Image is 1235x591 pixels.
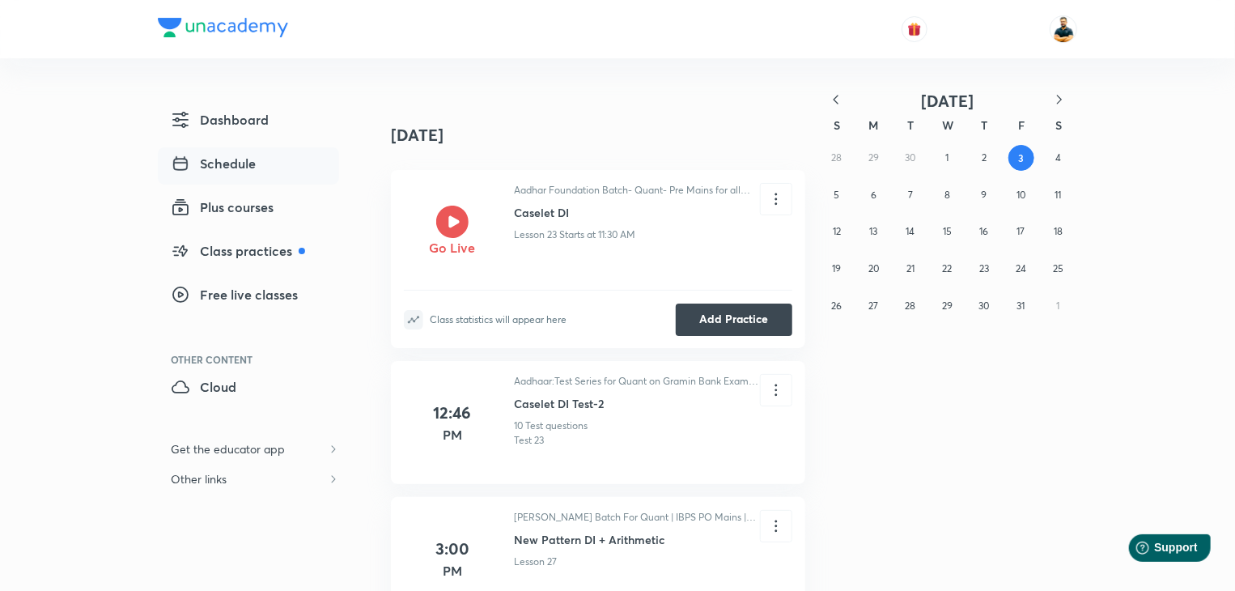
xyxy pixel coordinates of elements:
button: October 9, 2025 [971,182,997,208]
p: Lesson 27 [514,555,557,569]
button: October 29, 2025 [935,293,961,319]
div: Class statistics will appear here [430,314,567,325]
h5: PM [443,561,462,580]
abbr: October 5, 2025 [834,189,839,201]
abbr: Friday [1018,117,1025,133]
button: [DATE] [854,91,1042,111]
button: October 14, 2025 [898,219,923,244]
abbr: Thursday [982,117,988,133]
abbr: Saturday [1055,117,1062,133]
button: October 15, 2025 [935,219,961,244]
button: October 13, 2025 [860,219,886,244]
span: [DATE] [922,90,974,112]
abbr: October 25, 2025 [1053,262,1063,274]
abbr: Monday [869,117,879,133]
h6: Get the educator app [158,434,298,464]
abbr: October 3, 2025 [1019,151,1025,164]
abbr: October 22, 2025 [943,262,953,274]
button: October 28, 2025 [898,293,923,319]
button: October 17, 2025 [1008,219,1034,244]
span: Free live classes [171,285,298,304]
span: Plus courses [171,198,274,217]
div: Other Content [171,355,339,364]
button: October 1, 2025 [935,145,961,171]
button: October 23, 2025 [971,256,997,282]
abbr: October 6, 2025 [871,189,876,201]
button: October 16, 2025 [971,219,997,244]
button: October 31, 2025 [1008,293,1034,319]
abbr: Tuesday [907,117,914,133]
button: October 5, 2025 [824,182,850,208]
button: October 8, 2025 [935,182,961,208]
abbr: October 24, 2025 [1016,262,1026,274]
abbr: October 9, 2025 [982,189,987,201]
abbr: October 21, 2025 [906,262,915,274]
a: Free live classes [158,278,339,316]
abbr: October 13, 2025 [869,225,877,237]
button: October 4, 2025 [1046,145,1072,171]
abbr: October 26, 2025 [831,300,842,312]
img: avatar [907,22,922,36]
abbr: October 16, 2025 [980,225,989,237]
img: statistics-icon [404,310,423,330]
abbr: October 4, 2025 [1056,151,1062,164]
span: Class practices [171,241,305,261]
span: Dashboard [171,110,269,130]
button: October 2, 2025 [971,145,997,171]
p: Lesson 23 Starts at 11:30 AM [514,227,635,242]
button: October 24, 2025 [1008,256,1034,282]
abbr: October 31, 2025 [1017,300,1025,312]
button: October 21, 2025 [898,256,923,282]
h4: [DATE] [391,110,805,160]
h6: Other links [158,464,240,494]
button: October 3, 2025 [1008,145,1034,171]
button: avatar [902,16,927,42]
abbr: October 12, 2025 [833,225,841,237]
abbr: October 19, 2025 [832,262,841,274]
h6: Caselet DI Test-2 [514,395,760,412]
button: October 11, 2025 [1045,182,1071,208]
button: Add Practice [676,304,792,336]
abbr: October 20, 2025 [868,262,879,274]
abbr: October 18, 2025 [1054,225,1063,237]
button: October 10, 2025 [1008,182,1034,208]
abbr: October 28, 2025 [905,300,915,312]
abbr: October 15, 2025 [943,225,952,237]
h5: PM [443,425,462,444]
a: Cloud [158,371,339,408]
a: Schedule [158,147,339,185]
button: October 30, 2025 [971,293,997,319]
abbr: October 27, 2025 [868,300,878,312]
button: October 27, 2025 [860,293,886,319]
abbr: October 14, 2025 [906,225,915,237]
p: 10 Test questions Test 23 [514,419,588,448]
h4: 12:46 [434,401,472,425]
p: Aadhar Foundation Batch- Quant- Pre Mains for all Bank Exams 2025-26 [514,183,760,198]
abbr: October 30, 2025 [979,300,990,312]
p: Aadhaar:Test Series for Quant on Gramin Bank Exams [DATE]-[DATE] [514,374,760,389]
img: Company Logo [158,18,288,37]
button: October 20, 2025 [860,256,886,282]
abbr: October 10, 2025 [1016,189,1025,201]
abbr: Wednesday [942,117,953,133]
button: October 26, 2025 [824,293,850,319]
button: October 12, 2025 [824,219,850,244]
a: Plus courses [158,191,339,228]
span: Schedule [171,154,256,173]
a: Class practices [158,235,339,272]
button: October 25, 2025 [1045,256,1071,282]
abbr: October 29, 2025 [942,300,953,312]
button: October 19, 2025 [824,256,850,282]
h5: Go Live [430,238,476,257]
iframe: Help widget launcher [1091,528,1217,573]
p: [PERSON_NAME] Batch For Quant | IBPS PO Mains | Clerk Mains [514,510,760,525]
h6: New Pattern DI + Arithmetic [514,531,760,548]
h6: Caselet DI [514,204,760,221]
abbr: October 1, 2025 [946,151,949,164]
h4: 3:00 [435,537,469,561]
a: Dashboard [158,104,339,141]
abbr: October 8, 2025 [944,189,950,201]
abbr: October 2, 2025 [982,151,987,164]
abbr: October 7, 2025 [908,189,913,201]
